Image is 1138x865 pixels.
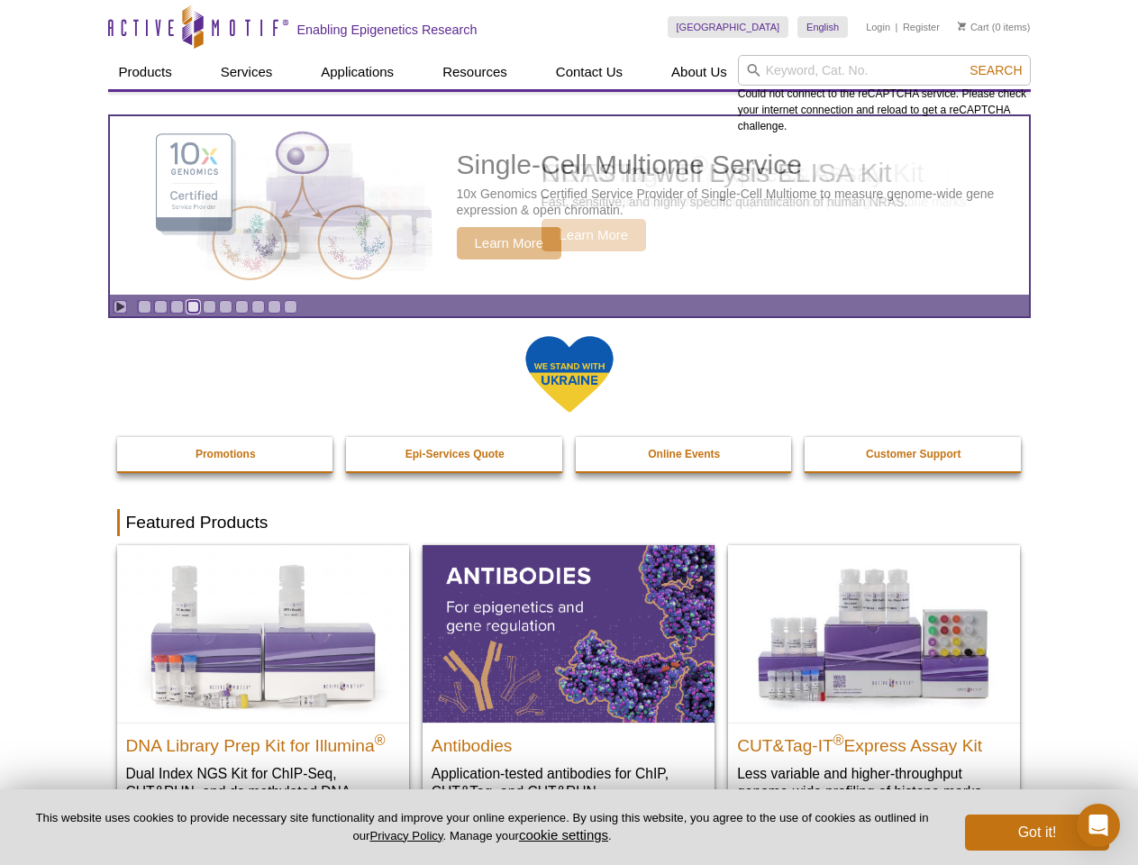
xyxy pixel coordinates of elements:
span: Learn More [457,227,562,259]
img: All Antibodies [423,545,715,722]
a: Go to slide 8 [251,300,265,314]
a: Services [210,55,284,89]
a: [GEOGRAPHIC_DATA] [668,16,789,38]
a: Customer Support [805,437,1023,471]
h2: DNA Library Prep Kit for Illumina [126,728,400,755]
a: Online Events [576,437,794,471]
div: Could not connect to the reCAPTCHA service. Please check your internet connection and reload to g... [738,55,1031,134]
a: Login [866,21,890,33]
a: Privacy Policy [369,829,442,842]
a: Go to slide 1 [138,300,151,314]
a: All Antibodies Antibodies Application-tested antibodies for ChIP, CUT&Tag, and CUT&RUN. [423,545,715,818]
a: Go to slide 5 [203,300,216,314]
a: Toggle autoplay [114,300,127,314]
button: Search [964,62,1027,78]
a: Promotions [117,437,335,471]
input: Keyword, Cat. No. [738,55,1031,86]
img: DNA Library Prep Kit for Illumina [117,545,409,722]
strong: Epi-Services Quote [405,448,505,460]
a: Go to slide 4 [187,300,200,314]
p: This website uses cookies to provide necessary site functionality and improve your online experie... [29,810,935,844]
img: Single-Cell Multiome Service [139,123,409,288]
img: CUT&Tag-IT® Express Assay Kit [728,545,1020,722]
a: About Us [660,55,738,89]
a: Applications [310,55,405,89]
p: Application-tested antibodies for ChIP, CUT&Tag, and CUT&RUN. [432,764,706,801]
a: Go to slide 2 [154,300,168,314]
sup: ® [833,732,844,747]
h2: Featured Products [117,509,1022,536]
img: We Stand With Ukraine [524,334,615,414]
strong: Online Events [648,448,720,460]
a: English [797,16,848,38]
button: Got it! [965,815,1109,851]
p: Dual Index NGS Kit for ChIP-Seq, CUT&RUN, and ds methylated DNA assays. [126,764,400,819]
a: Single-Cell Multiome Service Single-Cell Multiome Service 10x Genomics Certified Service Provider... [110,116,1029,295]
li: | [896,16,898,38]
span: Search [970,63,1022,77]
div: Open Intercom Messenger [1077,804,1120,847]
button: cookie settings [519,827,608,842]
strong: Customer Support [866,448,960,460]
h2: Single-Cell Multiome Service [457,151,1020,178]
a: Contact Us [545,55,633,89]
h2: Antibodies [432,728,706,755]
li: (0 items) [958,16,1031,38]
a: CUT&Tag-IT® Express Assay Kit CUT&Tag-IT®Express Assay Kit Less variable and higher-throughput ge... [728,545,1020,818]
h2: Enabling Epigenetics Research [297,22,478,38]
a: Register [903,21,940,33]
a: Go to slide 9 [268,300,281,314]
article: Single-Cell Multiome Service [110,116,1029,295]
a: Go to slide 3 [170,300,184,314]
a: Go to slide 6 [219,300,232,314]
p: 10x Genomics Certified Service Provider of Single-Cell Multiome to measure genome-wide gene expre... [457,186,1020,218]
strong: Promotions [196,448,256,460]
a: DNA Library Prep Kit for Illumina DNA Library Prep Kit for Illumina® Dual Index NGS Kit for ChIP-... [117,545,409,836]
h2: CUT&Tag-IT Express Assay Kit [737,728,1011,755]
a: Epi-Services Quote [346,437,564,471]
a: Resources [432,55,518,89]
a: Products [108,55,183,89]
a: Go to slide 10 [284,300,297,314]
a: Go to slide 7 [235,300,249,314]
a: Cart [958,21,989,33]
p: Less variable and higher-throughput genome-wide profiling of histone marks​. [737,764,1011,801]
img: Your Cart [958,22,966,31]
sup: ® [375,732,386,747]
